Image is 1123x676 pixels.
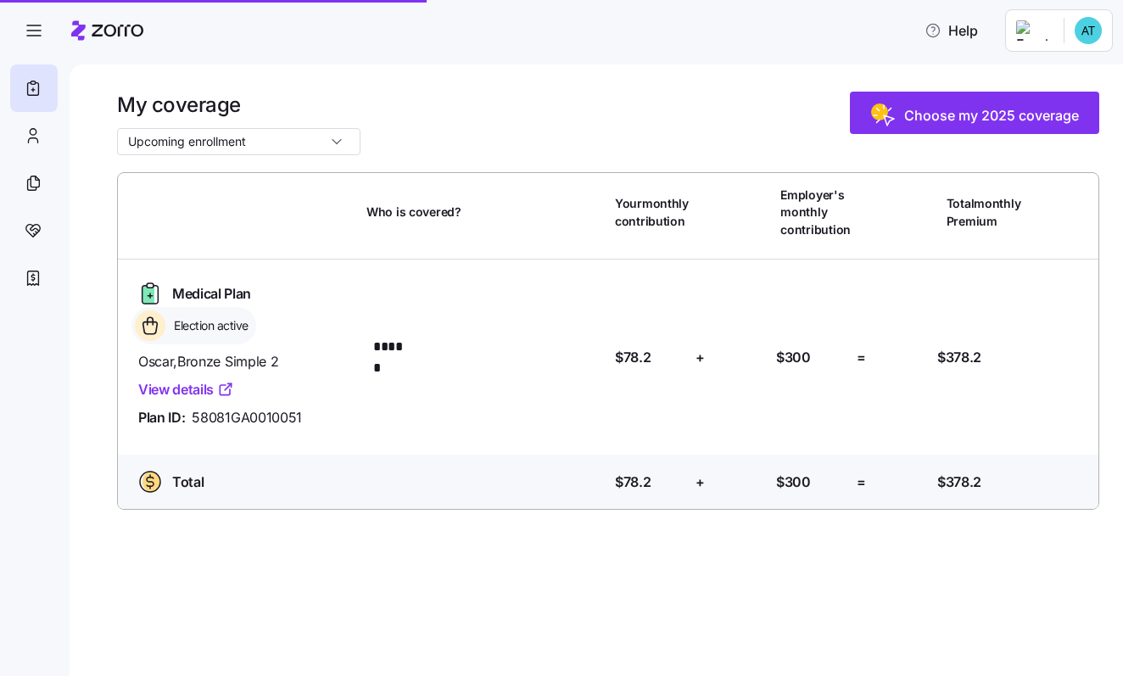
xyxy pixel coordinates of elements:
span: Medical Plan [172,283,251,304]
span: Employer's monthly contribution [780,187,851,238]
span: $300 [776,347,811,368]
span: = [857,347,866,368]
img: Employer logo [1016,20,1050,41]
button: Choose my 2025 coverage [850,92,1099,134]
span: Total monthly Premium [947,195,1021,230]
span: Election active [169,317,249,334]
h1: My coverage [117,92,360,118]
span: $378.2 [937,347,981,368]
button: Help [911,14,992,47]
span: Who is covered? [366,204,461,221]
span: $78.2 [615,347,651,368]
span: 58081GA0010051 [192,407,302,428]
span: Plan ID: [138,407,185,428]
span: = [857,472,866,493]
span: Help [925,20,978,41]
span: Choose my 2025 coverage [904,105,1079,126]
span: Oscar , Bronze Simple 2 [138,351,353,372]
span: + [696,472,705,493]
span: Total [172,472,204,493]
span: $378.2 [937,472,981,493]
a: View details [138,379,234,400]
img: 119da9b09e10e96eb69a6652d8b44c65 [1075,17,1102,44]
span: Your monthly contribution [615,195,689,230]
span: + [696,347,705,368]
span: $78.2 [615,472,651,493]
span: $300 [776,472,811,493]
